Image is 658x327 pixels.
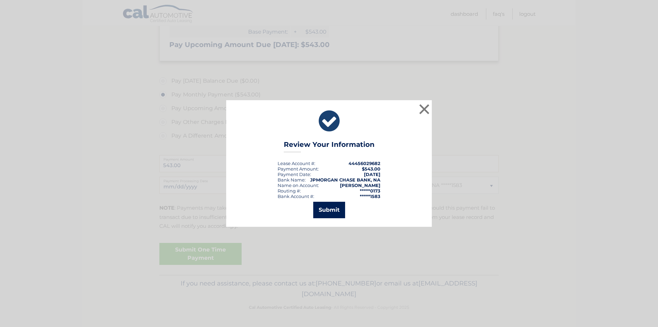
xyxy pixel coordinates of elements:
div: Name on Account: [278,183,319,188]
div: Lease Account #: [278,161,315,166]
button: × [417,102,431,116]
div: Payment Amount: [278,166,319,172]
strong: JPMORGAN CHASE BANK, NA [310,177,380,183]
div: Routing #: [278,188,301,194]
h3: Review Your Information [284,140,375,152]
strong: [PERSON_NAME] [340,183,380,188]
button: Submit [313,202,345,218]
span: Payment Date [278,172,310,177]
strong: 44456029682 [349,161,380,166]
span: $543.00 [362,166,380,172]
div: : [278,172,311,177]
div: Bank Account #: [278,194,314,199]
div: Bank Name: [278,177,306,183]
span: [DATE] [364,172,380,177]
